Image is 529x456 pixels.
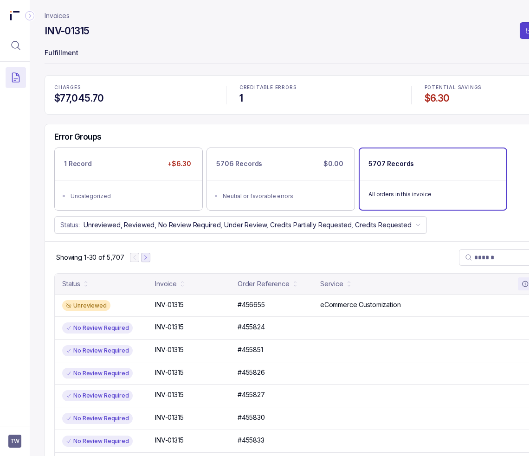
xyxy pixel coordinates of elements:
[62,368,133,379] div: No Review Required
[6,67,26,88] button: Menu Icon Button DocumentTextIcon
[62,345,133,356] div: No Review Required
[322,157,345,170] p: $0.00
[64,159,92,168] p: 1 Record
[141,253,150,262] button: Next Page
[238,345,263,354] p: #455851
[54,92,213,105] h4: $77,045.70
[54,216,427,234] button: Status:Unreviewed, Reviewed, No Review Required, Under Review, Credits Partially Requested, Credi...
[24,10,35,21] div: Collapse Icon
[155,345,184,354] p: INV-01315
[216,159,262,168] p: 5706 Records
[155,300,184,309] p: INV-01315
[238,368,265,377] p: #455826
[238,436,264,445] p: #455833
[238,390,265,399] p: #455827
[60,220,80,230] p: Status:
[45,11,70,20] nav: breadcrumb
[368,159,414,168] p: 5707 Records
[238,279,290,289] div: Order Reference
[238,322,265,332] p: #455824
[155,436,184,445] p: INV-01315
[45,11,70,20] a: Invoices
[238,300,265,309] p: #456655
[238,413,265,422] p: #455830
[155,390,184,399] p: INV-01315
[62,322,133,334] div: No Review Required
[45,25,89,38] h4: INV-01315
[54,85,213,90] p: CHARGES
[239,92,398,105] h4: 1
[155,279,177,289] div: Invoice
[62,390,133,401] div: No Review Required
[320,300,401,309] p: eCommerce Customization
[62,413,133,424] div: No Review Required
[84,220,412,230] p: Unreviewed, Reviewed, No Review Required, Under Review, Credits Partially Requested, Credits Requ...
[8,435,21,448] button: User initials
[155,322,184,332] p: INV-01315
[62,436,133,447] div: No Review Required
[239,85,398,90] p: CREDITABLE ERRORS
[54,132,102,142] h5: Error Groups
[56,253,124,262] p: Showing 1-30 of 5,707
[320,279,343,289] div: Service
[62,300,110,311] div: Unreviewed
[62,279,80,289] div: Status
[166,157,193,170] p: +$6.30
[155,413,184,422] p: INV-01315
[368,190,497,199] p: All orders in this invoice
[6,35,26,56] button: Menu Icon Button MagnifyingGlassIcon
[155,368,184,377] p: INV-01315
[71,192,192,201] div: Uncategorized
[56,253,124,262] div: Remaining page entries
[223,192,344,201] div: Neutral or favorable errors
